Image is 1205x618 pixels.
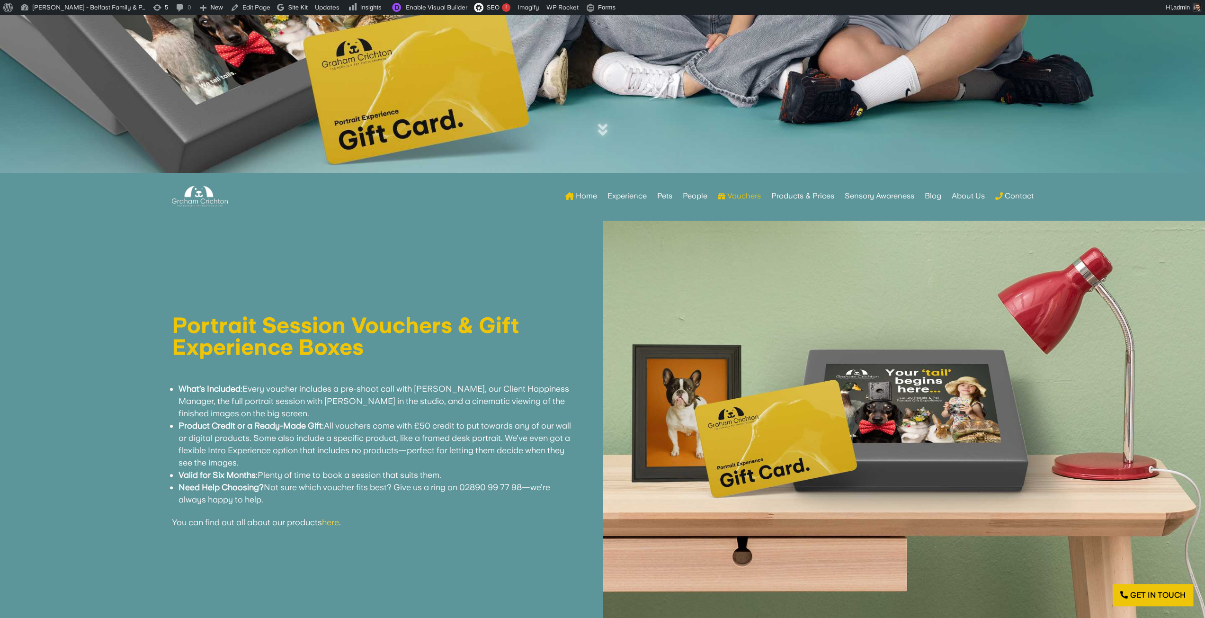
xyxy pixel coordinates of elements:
[179,482,264,492] strong: Need Help Choosing?
[504,457,580,469] label: Your Mobile Phone
[502,3,510,12] div: !
[179,421,324,430] strong: Product Credit or a Ready-Made Gift:
[296,396,425,405] strong: Add Additional Product Credit
[296,445,910,454] h5: Your Details
[995,178,1034,215] a: Contact
[845,178,914,215] a: Sensory Awareness
[304,309,485,338] p: Just the session - let them decide on products later (plus includes £50 product credit to put tow...
[512,172,693,293] img: Thumbnail
[713,457,755,469] label: Your Email
[296,522,411,533] label: Personal Message (optional)
[172,517,341,527] span: You can find out all about our products .
[288,4,307,11] span: Site Kit
[683,178,707,215] a: People
[172,183,228,209] img: Graham Crichton Photography Logo - Graham Crichton - Belfast Family & Pet Photography Studio
[179,470,258,480] strong: Valid for Six Months:
[952,178,985,215] a: About Us
[172,314,579,363] h1: Portrait Session Vouchers & Gift Experience Boxes
[607,178,647,215] a: Experience
[512,296,693,314] h5: Portrait Session Experience with Small Gift Frame
[565,178,597,215] a: Home
[322,517,339,527] a: here
[1113,584,1193,606] a: Get in touch
[296,58,910,129] p: Give the gift of memories with a portrait gift experience with [PERSON_NAME]. Just choose the typ...
[296,457,339,469] label: Your Name
[721,361,902,372] p: Price: £225.00
[721,296,902,314] h5: Portrait Session Experience with Large Gift Frame
[486,4,499,11] span: SEO
[304,296,485,305] h5: Portrait Session Experience
[179,384,242,394] strong: What’s Included:
[304,342,485,353] p: Price: £100.00
[925,178,941,215] a: Blog
[512,318,693,357] p: Includes the session, a 8x6" printed photograph of your favourite image + £50 product credit to p...
[296,594,910,603] h5: Payment Details
[296,150,383,159] strong: Choose Selected Gift
[657,178,672,215] a: Pets
[339,608,362,617] strong: £0.00
[512,361,693,372] p: Price: £175.00
[721,318,902,357] p: Includes the session, a 10x8" printed photograph of your favourite image + £50 product credit to ...
[304,172,485,293] img: Thumbnail
[360,4,382,11] span: Insights
[296,23,910,54] h1: Portrait Gift Card
[718,178,761,215] a: Vouchers
[179,420,579,469] li: All vouchers come with £50 credit to put towards any of our wall or digital products. Some also i...
[1173,4,1190,11] span: admin
[721,172,902,293] img: Thumbnail
[179,481,579,506] li: Not sure which voucher fits best? Give us a ring on 02890 99 77 98—we’re always happy to help.
[315,503,439,514] label: Send gift card to the recipient?
[771,178,834,215] a: Products & Prices
[296,607,910,618] p: Total Cost:
[179,469,579,481] li: Plenty of time to book a session that suits them.
[179,383,579,420] li: Every voucher includes a pre-shoot call with [PERSON_NAME], our Client Happiness Manager, the ful...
